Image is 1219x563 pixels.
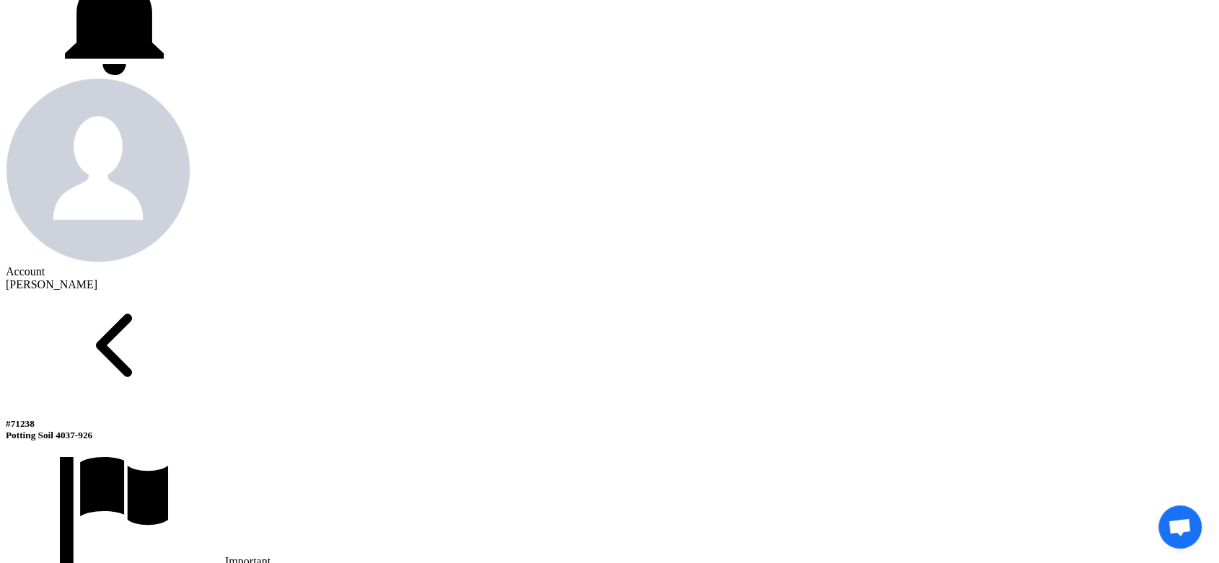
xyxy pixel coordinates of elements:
span: Potting Soil 4037-926 [6,430,92,440]
a: Open chat [1158,505,1202,549]
div: [PERSON_NAME] [6,278,1213,291]
img: profile_test.png [6,78,190,262]
div: #71238 [6,418,1213,430]
h5: Potting Soil 4037-926 [6,418,1213,441]
div: Account [6,265,1213,278]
